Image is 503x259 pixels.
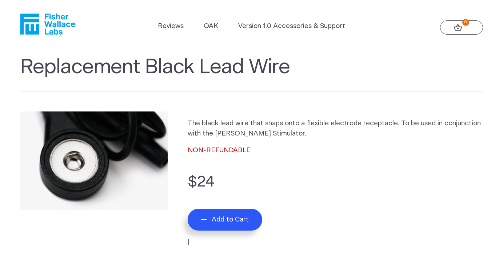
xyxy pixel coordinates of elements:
[158,21,184,31] a: Reviews
[238,21,345,31] a: Version 1.0 Accessories & Support
[188,171,483,194] p: $24
[20,13,75,35] a: Fisher Wallace
[204,21,218,31] a: OAK
[462,19,469,26] strong: 0
[20,55,483,91] h1: Replacement Black Lead Wire
[188,209,262,231] button: Add to Cart
[188,171,483,248] form: |
[188,147,251,154] span: NON-REFUNDABLE
[440,20,483,35] a: 0
[20,111,168,210] img: Replacement Black Lead Wire
[188,118,483,139] p: The black lead wire that snaps onto a flexible electrode receptacle. To be used in conjunction wi...
[212,215,249,224] span: Add to Cart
